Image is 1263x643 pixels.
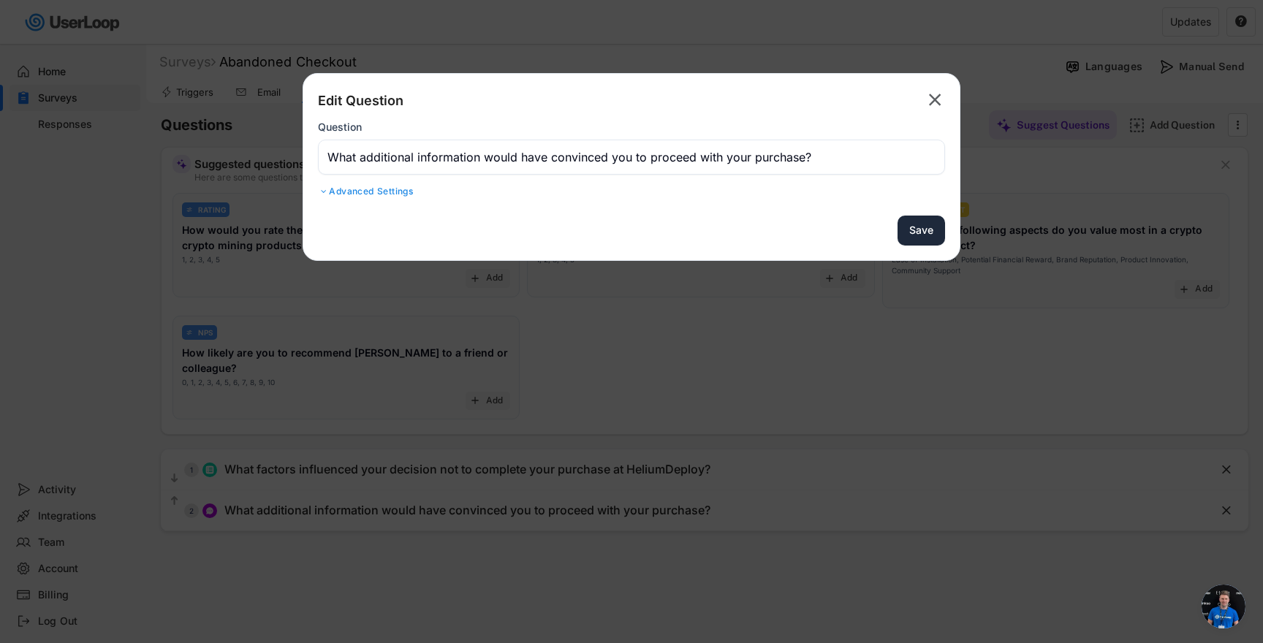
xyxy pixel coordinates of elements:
div: Edit Question [318,92,403,110]
input: Type your question here... [318,140,945,175]
div: Advanced Settings [318,186,945,197]
a: Open chat [1202,585,1245,628]
div: Question [318,121,362,134]
button:  [925,88,945,112]
text:  [929,89,941,110]
button: Save [898,216,945,246]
